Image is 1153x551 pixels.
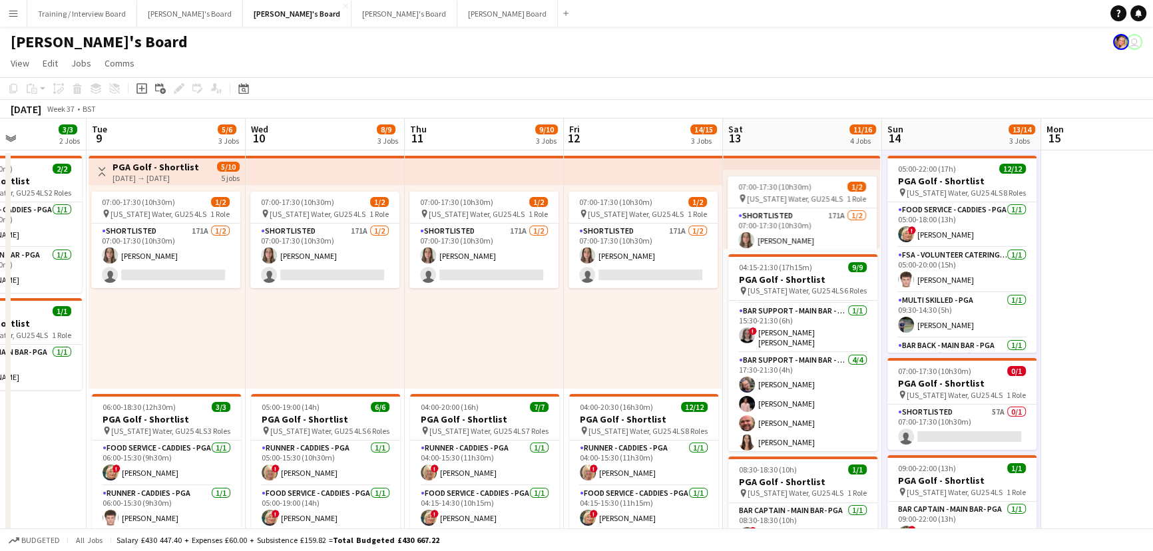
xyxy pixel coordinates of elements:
[685,426,708,436] span: 8 Roles
[567,130,580,146] span: 12
[728,176,877,273] app-job-card: 07:00-17:30 (10h30m)1/2 [US_STATE] Water, GU25 4LS1 RoleShortlisted171A1/207:00-17:30 (10h30m)[PE...
[71,57,91,69] span: Jobs
[569,123,580,135] span: Fri
[251,486,400,531] app-card-role: Food Service - Caddies - PGA1/105:00-19:00 (14h)![PERSON_NAME]
[728,303,877,353] app-card-role: Bar Support - Main Bar - PGA1/115:30-21:30 (6h)![PERSON_NAME] [PERSON_NAME]
[429,209,525,219] span: [US_STATE] Water, GU25 4LS
[898,463,956,473] span: 09:00-22:00 (13h)
[457,1,558,27] button: [PERSON_NAME] Board
[999,164,1026,174] span: 12/12
[728,353,877,456] app-card-role: Bar Support - Main Bar - PGA4/417:30-21:30 (4h)[PERSON_NAME][PERSON_NAME][PERSON_NAME][PERSON_NAME]
[351,1,457,27] button: [PERSON_NAME]'s Board
[749,527,757,535] span: !
[529,197,548,207] span: 1/2
[251,413,400,425] h3: PGA Golf - Shortlist
[887,338,1037,383] app-card-role: Bar Back - Main Bar - PGA1/109:30-22:00 (12h30m)
[569,486,718,531] app-card-role: Food Service - Caddies - PGA1/104:15-15:30 (11h15m)![PERSON_NAME]
[569,413,718,425] h3: PGA Golf - Shortlist
[429,426,525,436] span: [US_STATE] Water, GU25 4LS
[887,175,1037,187] h3: PGA Golf - Shortlist
[420,197,493,207] span: 07:00-17:30 (10h30m)
[530,402,549,412] span: 7/7
[1003,188,1026,198] span: 8 Roles
[43,57,58,69] span: Edit
[5,55,35,72] a: View
[218,124,236,134] span: 5/6
[728,457,877,548] div: 08:30-18:30 (10h)1/1PGA Golf - Shortlist [US_STATE] Water, GU25 4LS1 RoleBar Captain - Main Bar- ...
[102,197,175,207] span: 07:00-17:30 (10h30m)
[11,32,188,52] h1: [PERSON_NAME]'s Board
[588,426,684,436] span: [US_STATE] Water, GU25 4LS
[116,535,439,545] div: Salary £430 447.40 + Expenses £60.00 + Subsistence £159.82 =
[908,526,916,534] span: !
[847,182,866,192] span: 1/2
[907,390,1003,400] span: [US_STATE] Water, GU25 4LS
[535,124,558,134] span: 9/10
[410,123,427,135] span: Thu
[739,464,797,474] span: 08:30-18:30 (10h)
[1009,124,1035,134] span: 13/14
[885,130,903,146] span: 14
[887,156,1037,353] div: 05:00-22:00 (17h)12/12PGA Golf - Shortlist [US_STATE] Water, GU25 4LS8 RolesFood Service - Caddie...
[409,224,559,288] app-card-role: Shortlisted171A1/207:00-17:30 (10h30m)[PERSON_NAME]
[103,402,176,412] span: 06:00-18:30 (12h30m)
[250,192,399,288] div: 07:00-17:30 (10h30m)1/2 [US_STATE] Water, GU25 4LS1 RoleShortlisted171A1/207:00-17:30 (10h30m)[PE...
[11,102,41,116] div: [DATE]
[847,194,866,204] span: 1 Role
[408,130,427,146] span: 11
[249,130,268,146] span: 10
[738,182,811,192] span: 07:00-17:30 (10h30m)
[66,55,97,72] a: Jobs
[907,188,1003,198] span: [US_STATE] Water, GU25 4LS
[113,161,199,173] h3: PGA Golf - Shortlist
[212,402,230,412] span: 3/3
[370,197,389,207] span: 1/2
[590,464,598,472] span: !
[11,57,29,69] span: View
[21,536,60,545] span: Budgeted
[887,358,1037,450] app-job-card: 07:00-17:30 (10h30m)0/1PGA Golf - Shortlist [US_STATE] Water, GU25 4LS1 RoleShortlisted57A0/107:0...
[887,202,1037,248] app-card-role: Food Service - Caddies - PGA1/105:00-18:00 (13h)![PERSON_NAME]
[569,192,718,288] app-job-card: 07:00-17:30 (10h30m)1/2 [US_STATE] Water, GU25 4LS1 RoleShortlisted171A1/207:00-17:30 (10h30m)[PE...
[887,502,1037,547] app-card-role: Bar Captain - Main Bar- PGA1/109:00-22:00 (13h)![PERSON_NAME]
[569,224,718,288] app-card-role: Shortlisted171A1/207:00-17:30 (10h30m)[PERSON_NAME]
[1113,34,1129,50] app-user-avatar: Fran Dancona
[748,488,843,498] span: [US_STATE] Water, GU25 4LS
[105,57,134,69] span: Comms
[691,136,716,146] div: 3 Jobs
[739,262,812,272] span: 04:15-21:30 (17h15m)
[1007,366,1026,376] span: 0/1
[536,136,557,146] div: 3 Jobs
[431,464,439,472] span: !
[850,136,875,146] div: 4 Jobs
[250,224,399,288] app-card-role: Shortlisted171A1/207:00-17:30 (10h30m)[PERSON_NAME]
[421,402,479,412] span: 04:00-20:00 (16h)
[726,130,743,146] span: 13
[749,327,757,335] span: !
[728,254,877,451] app-job-card: 04:15-21:30 (17h15m)9/9PGA Golf - Shortlist [US_STATE] Water, GU25 4LS6 RolesBar Support - Main B...
[1007,487,1026,497] span: 1 Role
[221,172,240,183] div: 5 jobs
[83,104,96,114] div: BST
[44,104,77,114] span: Week 37
[272,510,280,518] span: !
[747,194,843,204] span: [US_STATE] Water, GU25 4LS
[409,192,559,288] app-job-card: 07:00-17:30 (10h30m)1/2 [US_STATE] Water, GU25 4LS1 RoleShortlisted171A1/207:00-17:30 (10h30m)[PE...
[887,248,1037,293] app-card-role: FSA - Volunteer Catering - PGA1/105:00-20:00 (15h)[PERSON_NAME]
[59,124,77,134] span: 3/3
[243,1,351,27] button: [PERSON_NAME]'s Board
[847,488,867,498] span: 1 Role
[898,164,956,174] span: 05:00-22:00 (17h)
[59,136,80,146] div: 2 Jobs
[849,124,876,134] span: 11/16
[1007,390,1026,400] span: 1 Role
[887,455,1037,547] div: 09:00-22:00 (13h)1/1PGA Golf - Shortlist [US_STATE] Water, GU25 4LS1 RoleBar Captain - Main Bar- ...
[272,464,280,472] span: !
[410,413,559,425] h3: PGA Golf - Shortlist
[887,405,1037,450] app-card-role: Shortlisted57A0/107:00-17:30 (10h30m)
[580,402,653,412] span: 04:00-20:30 (16h30m)
[91,224,240,288] app-card-role: Shortlisted171A1/207:00-17:30 (10h30m)[PERSON_NAME]
[887,123,903,135] span: Sun
[588,209,684,219] span: [US_STATE] Water, GU25 4LS
[208,426,230,436] span: 3 Roles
